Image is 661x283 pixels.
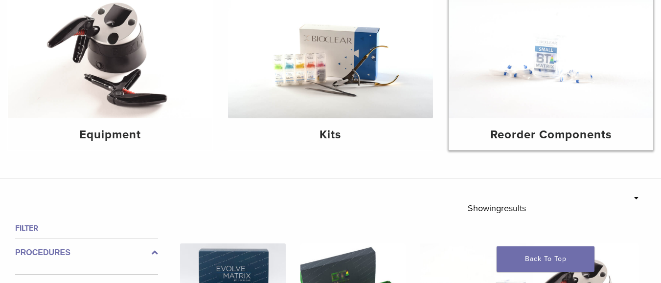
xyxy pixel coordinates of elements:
h4: Kits [236,126,425,144]
h4: Filter [15,222,158,234]
h4: Equipment [16,126,205,144]
p: Showing results [468,198,526,218]
label: Procedures [15,247,158,259]
a: Back To Top [497,246,594,272]
h4: Reorder Components [456,126,645,144]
